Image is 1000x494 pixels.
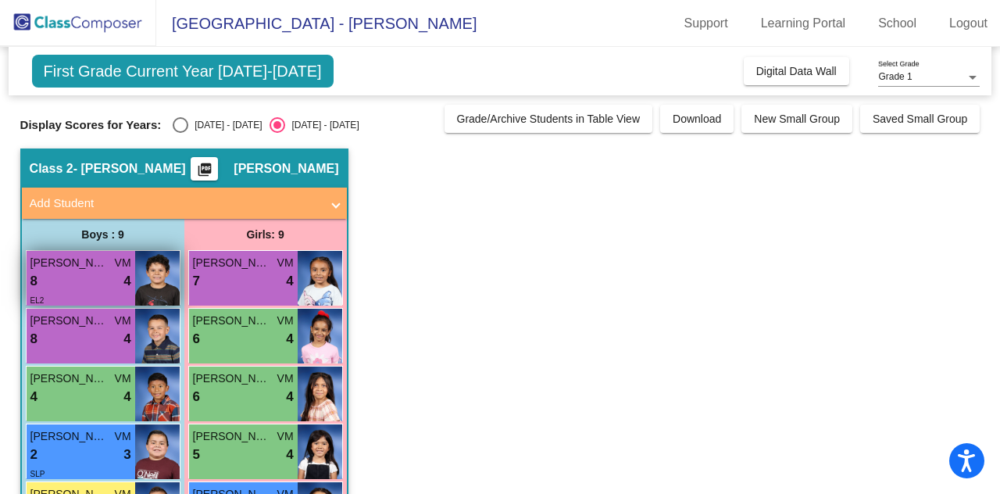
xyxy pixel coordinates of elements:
[234,161,338,177] span: [PERSON_NAME]
[115,428,131,445] span: VM
[866,11,929,36] a: School
[173,117,359,133] mat-radio-group: Select an option
[32,55,334,88] span: First Grade Current Year [DATE]-[DATE]
[860,105,980,133] button: Saved Small Group
[193,329,200,349] span: 6
[193,255,271,271] span: [PERSON_NAME] [PERSON_NAME]
[123,387,130,407] span: 4
[188,118,262,132] div: [DATE] - [DATE]
[277,255,294,271] span: VM
[286,329,293,349] span: 4
[445,105,653,133] button: Grade/Archive Students in Table View
[286,387,293,407] span: 4
[744,57,849,85] button: Digital Data Wall
[30,428,109,445] span: [PERSON_NAME]
[30,470,45,478] span: SLP
[193,445,200,465] span: 5
[660,105,734,133] button: Download
[115,255,131,271] span: VM
[193,370,271,387] span: [PERSON_NAME]
[191,157,218,181] button: Print Students Details
[184,219,347,250] div: Girls: 9
[30,296,45,305] span: EL2
[156,11,477,36] span: [GEOGRAPHIC_DATA] - [PERSON_NAME]
[123,271,130,292] span: 4
[673,113,721,125] span: Download
[30,329,37,349] span: 8
[748,11,859,36] a: Learning Portal
[30,445,37,465] span: 2
[193,387,200,407] span: 6
[30,271,37,292] span: 8
[754,113,840,125] span: New Small Group
[277,428,294,445] span: VM
[457,113,641,125] span: Grade/Archive Students in Table View
[73,161,186,177] span: - [PERSON_NAME]
[873,113,967,125] span: Saved Small Group
[286,445,293,465] span: 4
[277,370,294,387] span: VM
[22,188,347,219] mat-expansion-panel-header: Add Student
[193,271,200,292] span: 7
[115,370,131,387] span: VM
[30,313,109,329] span: [PERSON_NAME]
[672,11,741,36] a: Support
[30,195,320,213] mat-panel-title: Add Student
[115,313,131,329] span: VM
[277,313,294,329] span: VM
[30,370,109,387] span: [PERSON_NAME] [PERSON_NAME]
[195,162,214,184] mat-icon: picture_as_pdf
[123,445,130,465] span: 3
[193,428,271,445] span: [PERSON_NAME]
[20,118,162,132] span: Display Scores for Years:
[756,65,837,77] span: Digital Data Wall
[286,271,293,292] span: 4
[193,313,271,329] span: [PERSON_NAME]
[22,219,184,250] div: Boys : 9
[30,161,73,177] span: Class 2
[30,387,37,407] span: 4
[30,255,109,271] span: [PERSON_NAME]
[123,329,130,349] span: 4
[937,11,1000,36] a: Logout
[741,105,852,133] button: New Small Group
[285,118,359,132] div: [DATE] - [DATE]
[878,71,912,82] span: Grade 1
